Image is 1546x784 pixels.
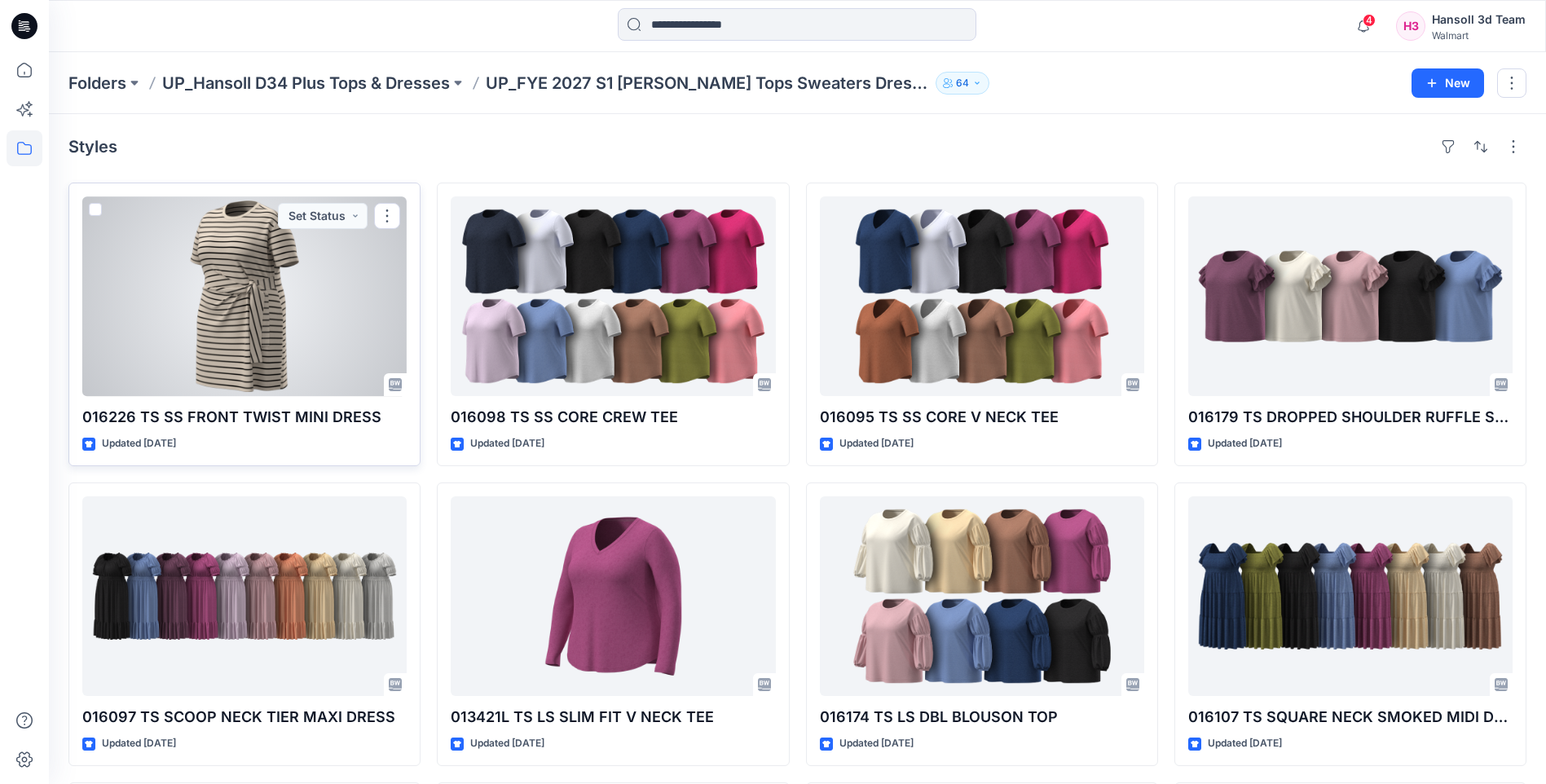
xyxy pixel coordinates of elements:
span: 4 [1363,14,1376,27]
p: Updated [DATE] [470,435,544,452]
p: Updated [DATE] [102,435,176,452]
p: 016107 TS SQUARE NECK SMOKED MIDI DRESS [1188,706,1513,729]
a: 016097 TS SCOOP NECK TIER MAXI DRESS [82,496,407,696]
div: H3 [1396,11,1425,41]
button: 64 [936,72,989,95]
p: 013421L TS LS SLIM FIT V NECK TEE [451,706,775,729]
p: Updated [DATE] [470,735,544,752]
p: Updated [DATE] [839,435,914,452]
p: 016098 TS SS CORE CREW TEE [451,406,775,429]
a: 016107 TS SQUARE NECK SMOKED MIDI DRESS [1188,496,1513,696]
p: 016226 TS SS FRONT TWIST MINI DRESS [82,406,407,429]
p: Updated [DATE] [1208,435,1282,452]
h4: Styles [68,137,117,156]
p: 016095 TS SS CORE V NECK TEE [820,406,1144,429]
div: Hansoll 3d Team [1432,10,1526,29]
button: New [1412,68,1484,98]
p: Updated [DATE] [1208,735,1282,752]
p: 016179 TS DROPPED SHOULDER RUFFLE SLEEVE TEE [1188,406,1513,429]
a: 016174 TS LS DBL BLOUSON TOP [820,496,1144,696]
a: 016098 TS SS CORE CREW TEE [451,196,775,396]
div: Walmart [1432,29,1526,42]
p: 016174 TS LS DBL BLOUSON TOP [820,706,1144,729]
a: 016095 TS SS CORE V NECK TEE [820,196,1144,396]
p: 016097 TS SCOOP NECK TIER MAXI DRESS [82,706,407,729]
a: 013421L TS LS SLIM FIT V NECK TEE [451,496,775,696]
a: 016226 TS SS FRONT TWIST MINI DRESS [82,196,407,396]
a: UP_Hansoll D34 Plus Tops & Dresses [162,72,450,95]
p: UP_FYE 2027 S1 [PERSON_NAME] Tops Sweaters Dresses [486,72,929,95]
p: Updated [DATE] [102,735,176,752]
p: 64 [956,74,969,92]
a: Folders [68,72,126,95]
p: Updated [DATE] [839,735,914,752]
a: 016179 TS DROPPED SHOULDER RUFFLE SLEEVE TEE [1188,196,1513,396]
